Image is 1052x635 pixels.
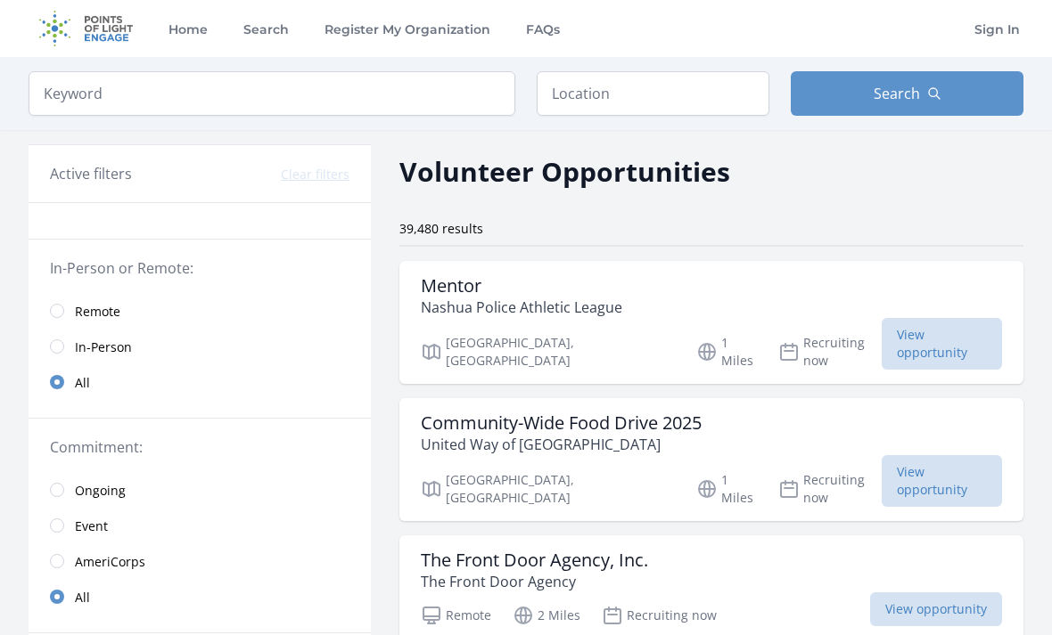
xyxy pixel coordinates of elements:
p: Recruiting now [602,605,717,626]
a: Event [29,508,371,543]
button: Clear filters [281,166,349,183]
a: AmeriCorps [29,543,371,579]
span: Remote [75,303,120,321]
p: 2 Miles [513,605,580,626]
span: Event [75,517,108,535]
a: All [29,364,371,400]
p: Remote [421,605,491,626]
p: Recruiting now [778,334,882,370]
p: [GEOGRAPHIC_DATA], [GEOGRAPHIC_DATA] [421,471,675,507]
legend: In-Person or Remote: [50,257,349,279]
span: Ongoing [75,482,126,500]
input: Keyword [29,71,515,116]
input: Location [537,71,769,116]
span: AmeriCorps [75,553,145,571]
h3: Community-Wide Food Drive 2025 [421,412,702,434]
span: Search [874,83,920,104]
p: 1 Miles [696,471,757,507]
h3: The Front Door Agency, Inc. [421,550,648,571]
a: Ongoing [29,472,371,508]
p: 1 Miles [696,334,757,370]
span: All [75,374,90,392]
a: Community-Wide Food Drive 2025 United Way of [GEOGRAPHIC_DATA] [GEOGRAPHIC_DATA], [GEOGRAPHIC_DAT... [399,398,1023,521]
span: All [75,589,90,607]
h3: Mentor [421,275,622,297]
a: All [29,579,371,615]
a: Mentor Nashua Police Athletic League [GEOGRAPHIC_DATA], [GEOGRAPHIC_DATA] 1 Miles Recruiting now ... [399,261,1023,384]
span: 39,480 results [399,220,483,237]
span: View opportunity [882,318,1002,370]
p: [GEOGRAPHIC_DATA], [GEOGRAPHIC_DATA] [421,334,675,370]
legend: Commitment: [50,436,349,458]
p: Nashua Police Athletic League [421,297,622,318]
span: In-Person [75,338,132,356]
span: View opportunity [882,455,1002,507]
h3: Active filters [50,163,132,184]
button: Search [791,71,1023,116]
a: Remote [29,293,371,329]
h2: Volunteer Opportunities [399,151,730,191]
a: In-Person [29,329,371,364]
p: United Way of [GEOGRAPHIC_DATA] [421,434,702,455]
span: View opportunity [870,592,1002,626]
p: Recruiting now [778,471,882,507]
p: The Front Door Agency [421,571,648,592]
